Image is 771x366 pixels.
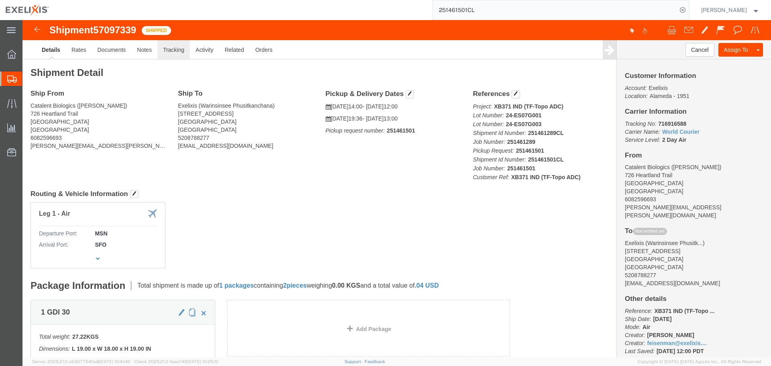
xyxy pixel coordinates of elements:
span: [DATE] 10:25:10 [187,359,218,364]
a: Feedback [365,359,385,364]
input: Search for shipment number, reference number [433,0,677,20]
span: Server: 2025.21.0-c63077040a8 [32,359,131,364]
span: Client: 2025.21.0-faee749 [134,359,218,364]
span: [DATE] 10:41:40 [99,359,131,364]
span: Copyright © [DATE]-[DATE] Agistix Inc., All Rights Reserved [638,358,761,365]
img: logo [6,4,49,16]
span: Fred Eisenman [701,6,747,14]
iframe: FS Legacy Container [22,20,771,358]
a: Support [345,359,365,364]
button: [PERSON_NAME] [701,5,760,15]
